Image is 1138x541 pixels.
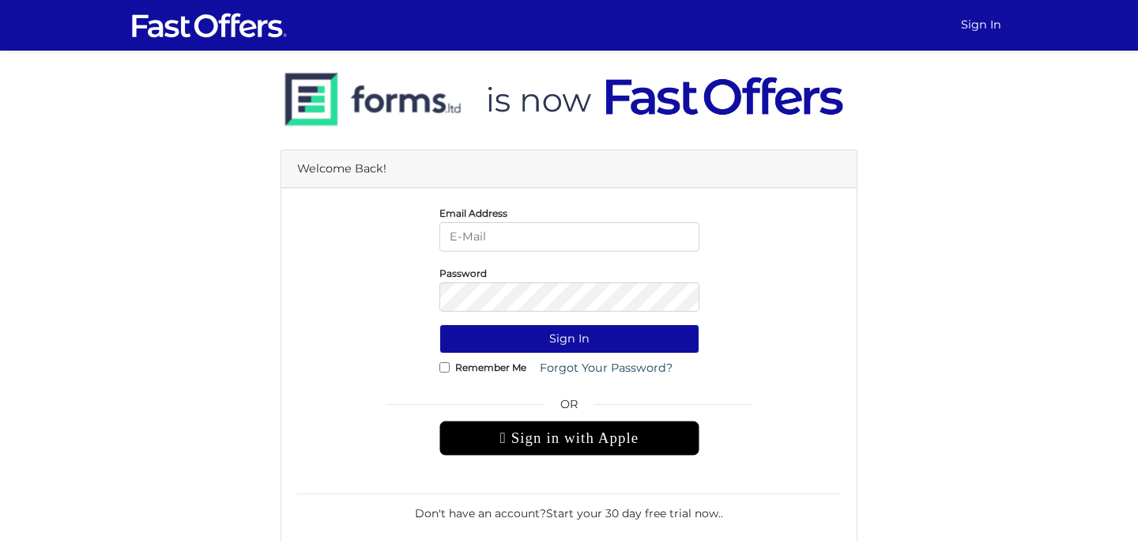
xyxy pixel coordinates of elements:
a: Start your 30 day free trial now. [546,506,721,520]
label: Password [439,271,487,275]
input: E-Mail [439,222,699,252]
div: Sign in with Apple [439,421,699,456]
div: Don't have an account? . [297,494,841,522]
label: Remember Me [455,365,526,369]
a: Forgot Your Password? [529,354,683,383]
button: Sign In [439,324,699,354]
div: Welcome Back! [281,150,857,188]
label: Email Address [439,211,507,215]
a: Sign In [955,9,1008,40]
span: OR [439,395,699,421]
